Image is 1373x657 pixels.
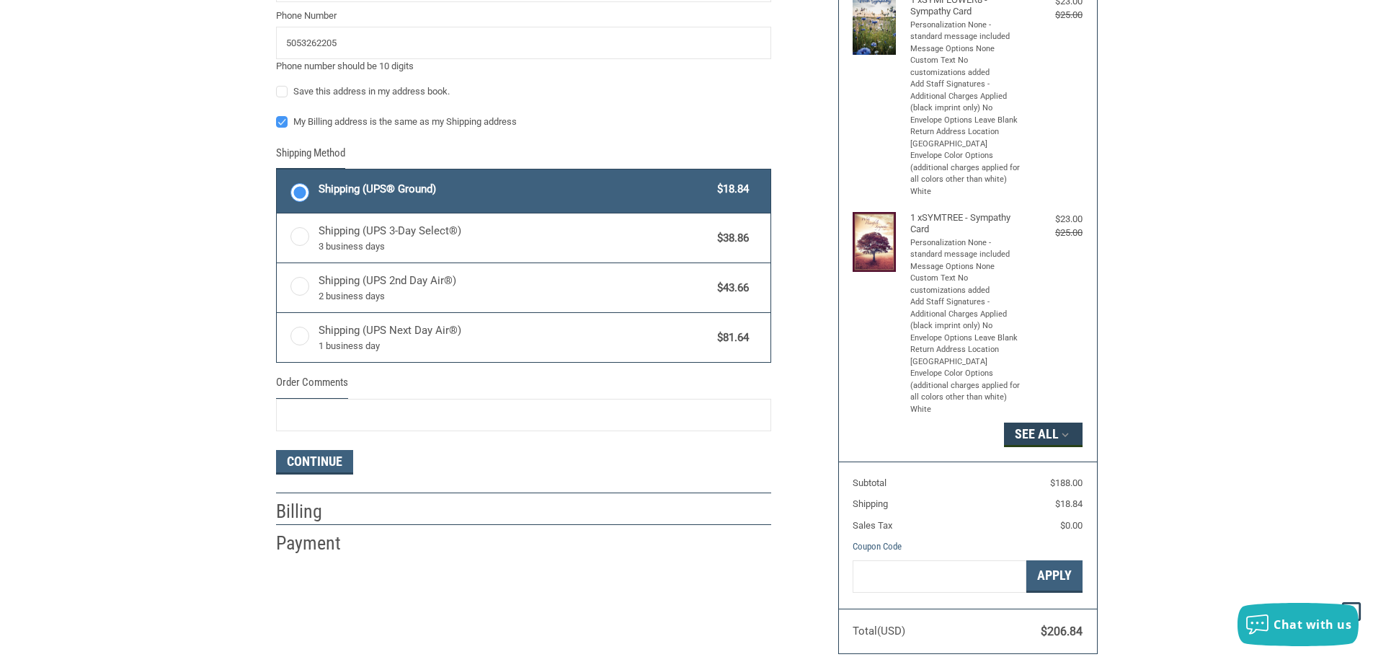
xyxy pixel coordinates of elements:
span: 3 business days [319,239,711,254]
span: $81.64 [711,330,750,346]
span: $188.00 [1050,477,1083,488]
div: $23.00 [1025,212,1083,226]
button: Chat with us [1238,603,1359,646]
h2: Payment [276,532,360,555]
li: Custom Text No customizations added [910,55,1022,79]
li: Envelope Options Leave Blank [910,332,1022,345]
span: $38.86 [711,230,750,247]
span: 2 business days [319,289,711,304]
label: Phone Number [276,9,771,23]
li: Return Address Location [GEOGRAPHIC_DATA] [910,126,1022,150]
span: Shipping (UPS 3-Day Select®) [319,223,711,253]
span: Shipping (UPS Next Day Air®) [319,322,711,353]
span: $18.84 [711,181,750,198]
div: $25.00 [1025,8,1083,22]
li: Envelope Color Options (additional charges applied for all colors other than white) White [910,368,1022,415]
span: Sales Tax [853,520,892,531]
div: $25.00 [1025,226,1083,240]
label: My Billing address is the same as my Shipping address [276,116,771,128]
li: Message Options None [910,261,1022,273]
span: 1 business day [319,339,711,353]
legend: Shipping Method [276,145,345,169]
span: Chat with us [1274,617,1351,632]
li: Add Staff Signatures - Additional Charges Applied (black imprint only) No [910,296,1022,332]
input: Gift Certificate or Coupon Code [853,560,1026,593]
li: Personalization None - standard message included [910,237,1022,261]
span: Subtotal [853,477,887,488]
span: $43.66 [711,280,750,296]
span: $206.84 [1041,625,1083,638]
button: See All [1004,423,1083,447]
label: Save this address in my address book. [276,86,771,97]
span: Shipping [853,498,888,509]
span: $0.00 [1060,520,1083,531]
legend: Order Comments [276,374,348,398]
span: Shipping (UPS 2nd Day Air®) [319,273,711,303]
li: Message Options None [910,43,1022,56]
li: Envelope Options Leave Blank [910,115,1022,127]
div: Phone number should be 10 digits [276,59,771,74]
span: Total (USD) [853,625,905,638]
button: Apply [1026,560,1083,593]
li: Personalization None - standard message included [910,19,1022,43]
h2: Billing [276,500,360,524]
li: Return Address Location [GEOGRAPHIC_DATA] [910,344,1022,368]
li: Add Staff Signatures - Additional Charges Applied (black imprint only) No [910,79,1022,115]
button: Continue [276,450,353,475]
a: Coupon Code [853,541,902,552]
li: Custom Text No customizations added [910,273,1022,296]
h4: 1 x SYMTREE - Sympathy Card [910,212,1022,236]
li: Envelope Color Options (additional charges applied for all colors other than white) White [910,150,1022,198]
span: $18.84 [1055,498,1083,509]
span: Shipping (UPS® Ground) [319,181,711,198]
